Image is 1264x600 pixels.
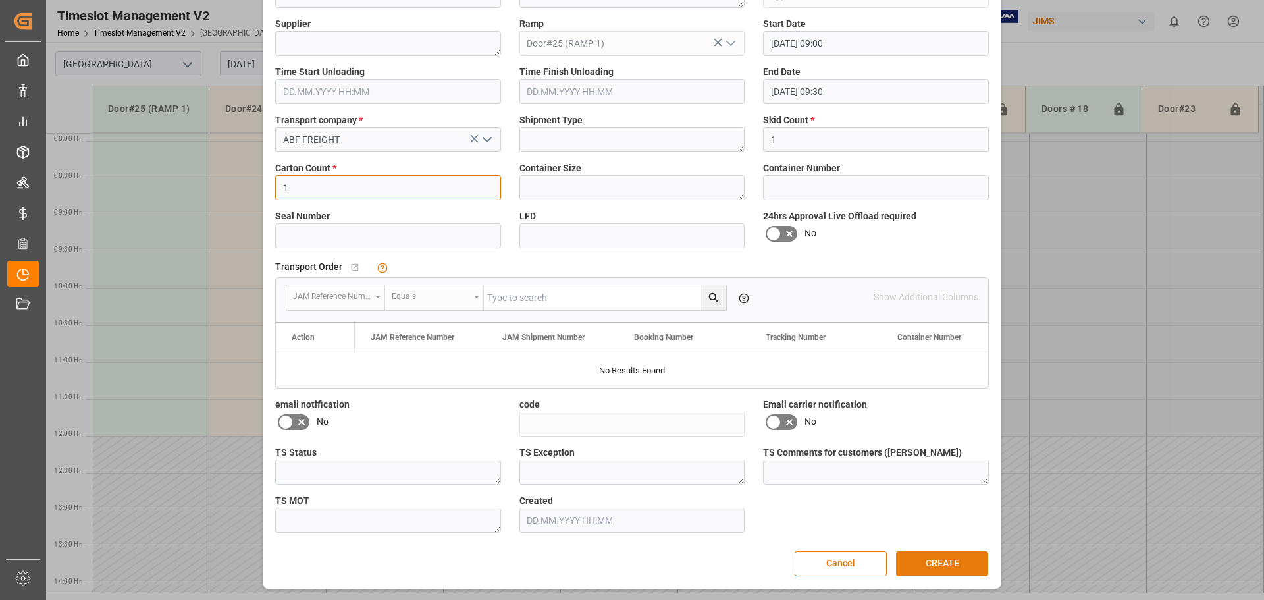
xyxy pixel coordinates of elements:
[519,113,583,127] span: Shipment Type
[519,31,745,56] input: Type to search/select
[292,333,315,342] div: Action
[275,446,317,460] span: TS Status
[519,79,745,104] input: DD.MM.YYYY HH:MM
[766,333,826,342] span: Tracking Number
[763,209,916,223] span: 24hrs Approval Live Offload required
[519,494,553,508] span: Created
[763,161,840,175] span: Container Number
[519,209,536,223] span: LFD
[804,227,816,240] span: No
[275,79,501,104] input: DD.MM.YYYY HH:MM
[275,65,365,79] span: Time Start Unloading
[519,17,544,31] span: Ramp
[317,415,329,429] span: No
[519,65,614,79] span: Time Finish Unloading
[804,415,816,429] span: No
[763,31,989,56] input: DD.MM.YYYY HH:MM
[519,398,540,412] span: code
[763,17,806,31] span: Start Date
[286,285,385,310] button: open menu
[763,79,989,104] input: DD.MM.YYYY HH:MM
[275,209,330,223] span: Seal Number
[484,285,726,310] input: Type to search
[275,113,363,127] span: Transport company
[275,398,350,412] span: email notification
[275,161,336,175] span: Carton Count
[476,130,496,150] button: open menu
[519,508,745,533] input: DD.MM.YYYY HH:MM
[275,17,311,31] span: Supplier
[763,113,814,127] span: Skid Count
[897,333,961,342] span: Container Number
[763,446,962,460] span: TS Comments for customers ([PERSON_NAME])
[293,287,371,302] div: JAM Reference Number
[371,333,454,342] span: JAM Reference Number
[763,398,867,412] span: Email carrier notification
[502,333,585,342] span: JAM Shipment Number
[385,285,484,310] button: open menu
[763,65,801,79] span: End Date
[392,287,469,302] div: Equals
[896,551,988,576] button: CREATE
[519,446,575,460] span: TS Exception
[720,34,740,54] button: open menu
[275,494,309,508] span: TS MOT
[519,161,581,175] span: Container Size
[275,260,342,274] span: Transport Order
[634,333,693,342] span: Booking Number
[795,551,887,576] button: Cancel
[701,285,726,310] button: search button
